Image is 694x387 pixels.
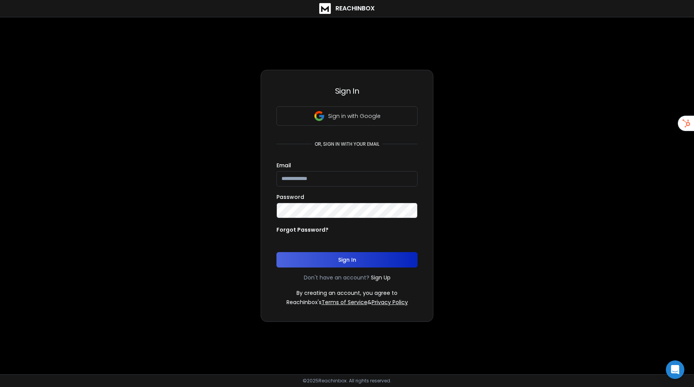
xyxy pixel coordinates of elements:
a: Privacy Policy [372,298,408,306]
p: By creating an account, you agree to [296,289,398,297]
p: Don't have an account? [304,274,369,281]
a: ReachInbox [319,3,375,14]
p: or, sign in with your email [312,141,382,147]
p: Sign in with Google [328,112,381,120]
div: Open Intercom Messenger [666,360,684,379]
label: Email [276,163,291,168]
p: ReachInbox's & [286,298,408,306]
h3: Sign In [276,86,418,96]
a: Terms of Service [322,298,367,306]
label: Password [276,194,304,200]
img: logo [319,3,331,14]
p: Forgot Password? [276,226,328,234]
button: Sign In [276,252,418,268]
button: Sign in with Google [276,106,418,126]
h1: ReachInbox [335,4,375,13]
p: © 2025 Reachinbox. All rights reserved. [303,378,391,384]
a: Sign Up [371,274,391,281]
